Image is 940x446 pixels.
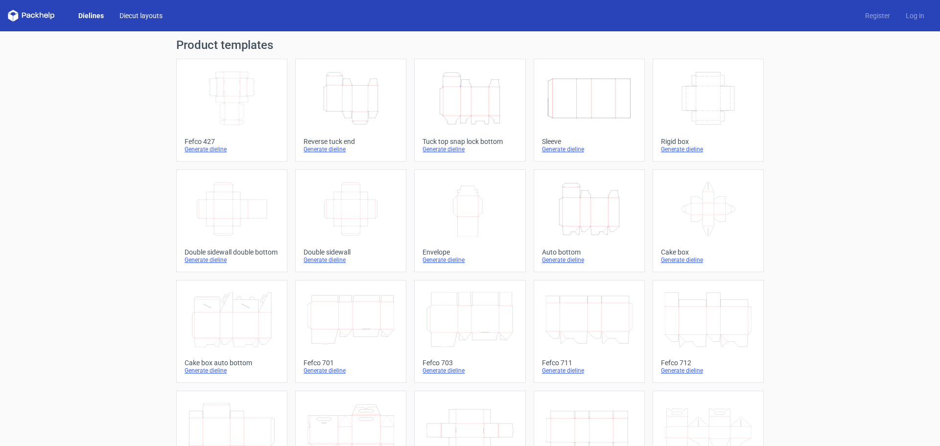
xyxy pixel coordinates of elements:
div: Rigid box [661,138,755,145]
div: Fefco 703 [423,359,517,367]
a: SleeveGenerate dieline [534,59,645,162]
div: Fefco 701 [304,359,398,367]
h1: Product templates [176,39,764,51]
div: Generate dieline [661,145,755,153]
a: EnvelopeGenerate dieline [414,169,525,272]
div: Sleeve [542,138,636,145]
div: Cake box [661,248,755,256]
div: Generate dieline [304,145,398,153]
div: Generate dieline [661,256,755,264]
div: Generate dieline [423,256,517,264]
div: Generate dieline [304,256,398,264]
div: Generate dieline [185,367,279,375]
div: Fefco 427 [185,138,279,145]
div: Envelope [423,248,517,256]
a: Cake box auto bottomGenerate dieline [176,280,287,383]
div: Fefco 711 [542,359,636,367]
a: Reverse tuck endGenerate dieline [295,59,406,162]
div: Tuck top snap lock bottom [423,138,517,145]
div: Generate dieline [423,367,517,375]
a: Double sidewallGenerate dieline [295,169,406,272]
div: Generate dieline [542,367,636,375]
div: Auto bottom [542,248,636,256]
a: Fefco 712Generate dieline [653,280,764,383]
div: Generate dieline [661,367,755,375]
a: Fefco 703Generate dieline [414,280,525,383]
div: Cake box auto bottom [185,359,279,367]
div: Reverse tuck end [304,138,398,145]
a: Auto bottomGenerate dieline [534,169,645,272]
a: Rigid boxGenerate dieline [653,59,764,162]
a: Dielines [70,11,112,21]
a: Tuck top snap lock bottomGenerate dieline [414,59,525,162]
div: Double sidewall [304,248,398,256]
a: Diecut layouts [112,11,170,21]
div: Fefco 712 [661,359,755,367]
div: Generate dieline [542,256,636,264]
div: Generate dieline [542,145,636,153]
a: Log in [898,11,932,21]
div: Generate dieline [185,256,279,264]
div: Generate dieline [423,145,517,153]
a: Cake boxGenerate dieline [653,169,764,272]
div: Generate dieline [185,145,279,153]
a: Register [857,11,898,21]
a: Double sidewall double bottomGenerate dieline [176,169,287,272]
div: Generate dieline [304,367,398,375]
a: Fefco 711Generate dieline [534,280,645,383]
a: Fefco 701Generate dieline [295,280,406,383]
div: Double sidewall double bottom [185,248,279,256]
a: Fefco 427Generate dieline [176,59,287,162]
